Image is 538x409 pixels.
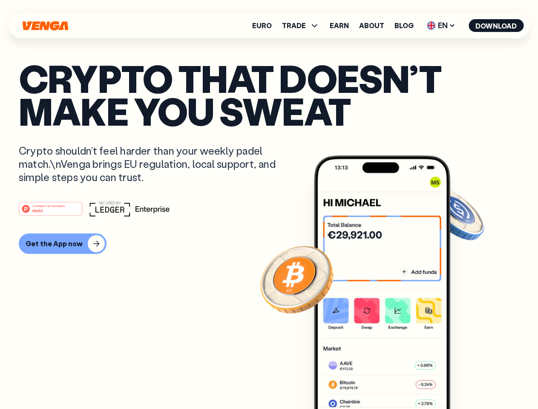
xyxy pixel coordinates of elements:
img: USDC coin [425,183,486,245]
a: About [359,22,384,29]
span: TRADE [282,22,306,29]
tspan: Web3 [32,208,43,213]
button: Get the App now [19,233,106,254]
a: Get the App now [19,233,519,254]
span: TRADE [282,20,319,31]
a: #1 PRODUCT OF THE MONTHWeb3 [19,207,83,218]
img: Bitcoin [259,241,335,317]
a: Blog [394,22,414,29]
p: Crypto that doesn’t make you sweat [19,62,519,127]
p: Crypto shouldn’t feel harder than your weekly padel match.\nVenga brings EU regulation, local sup... [19,144,288,184]
div: Get the App now [26,239,83,248]
span: EN [424,19,458,32]
button: Download [469,19,524,32]
svg: Home [21,21,69,31]
img: flag-uk [427,21,435,30]
tspan: #1 PRODUCT OF THE MONTH [32,204,65,207]
a: Earn [330,22,349,29]
a: Euro [252,22,272,29]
